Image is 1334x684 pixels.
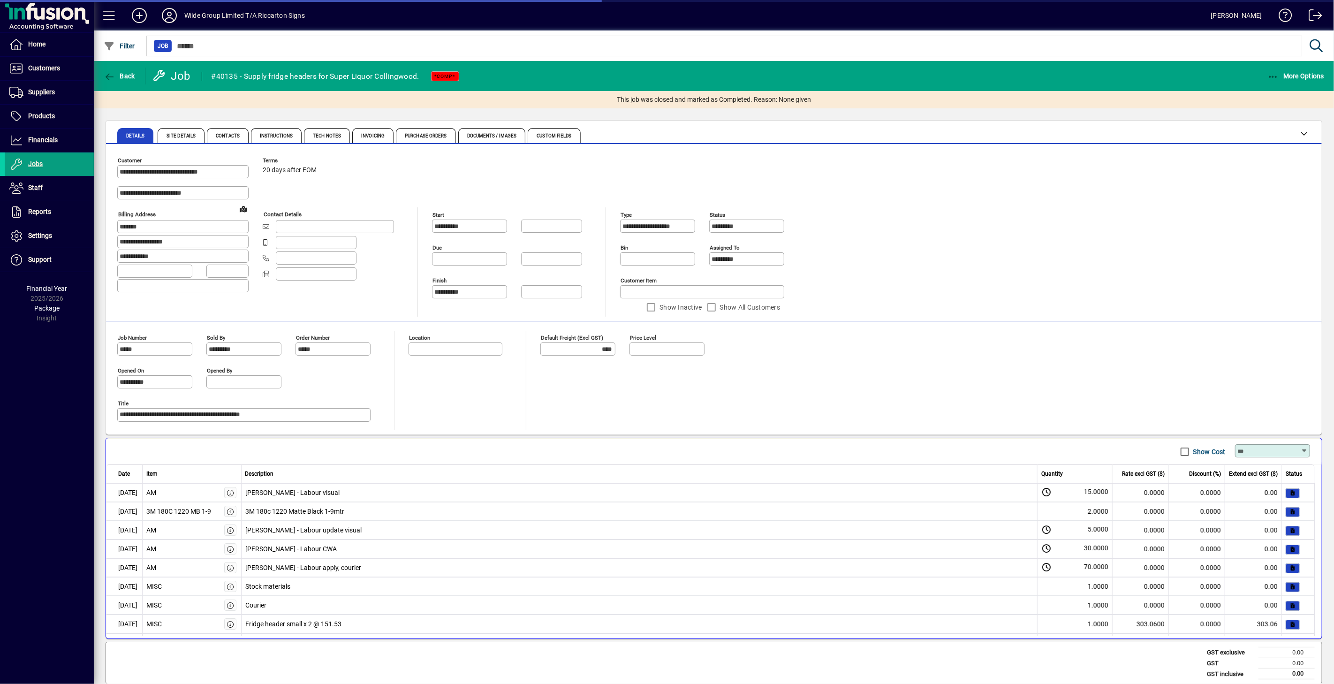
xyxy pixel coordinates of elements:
td: 0.0000 [1113,596,1169,615]
td: [PERSON_NAME] - Labour apply, courier [242,558,1038,577]
div: MISC [146,582,162,592]
mat-label: Opened by [207,367,232,374]
span: Reports [28,208,51,215]
span: Reason: None given [754,95,811,105]
a: Knowledge Base [1272,2,1292,32]
a: Products [5,105,94,128]
a: Logout [1302,2,1322,32]
label: Show Cost [1191,447,1226,456]
td: [DATE] [106,633,143,652]
span: More Options [1267,72,1325,80]
td: 0.0000 [1169,502,1225,521]
span: 15.0000 [1084,487,1108,498]
td: Courier [242,596,1038,615]
span: Contacts [216,134,240,138]
td: 0.0000 [1169,596,1225,615]
span: Site Details [167,134,196,138]
a: Staff [5,176,94,200]
mat-label: Start [432,212,444,218]
td: 0.00 [1225,540,1282,558]
td: 0.0000 [1169,615,1225,633]
div: AM [146,544,156,554]
td: 612.24 [1225,633,1282,652]
td: 0.0000 [1113,540,1169,558]
mat-label: Customer [118,157,142,164]
mat-label: Location [409,334,430,341]
mat-label: Assigned to [710,244,740,251]
td: Fridge header large x 3 @ 204.08 [242,633,1038,652]
button: Profile [154,7,184,24]
a: Reports [5,200,94,224]
span: 5.0000 [1088,524,1108,536]
td: [DATE] [106,521,143,540]
span: Products [28,112,55,120]
a: View on map [236,201,251,216]
td: 0.0000 [1113,483,1169,502]
td: [DATE] [106,558,143,577]
span: Documents / Images [467,134,517,138]
button: More Options [1265,68,1327,84]
span: Extend excl GST ($) [1229,470,1278,478]
span: Description [245,470,274,478]
span: Home [28,40,45,48]
mat-label: Finish [432,277,447,284]
mat-label: Sold by [207,334,225,341]
div: Job [152,68,192,84]
td: [PERSON_NAME] - Labour CWA [242,540,1038,558]
span: Tech Notes [313,134,341,138]
div: #40135 - Supply fridge headers for Super Liquor Collingwood. [212,69,419,84]
span: Financial Year [27,285,68,292]
td: GST [1202,658,1258,669]
td: GST inclusive [1202,669,1258,680]
span: Suppliers [28,88,55,96]
button: Add [124,7,154,24]
mat-label: Status [710,212,725,218]
span: 1.0000 [1088,619,1108,629]
a: Home [5,33,94,56]
td: [DATE] [106,483,143,502]
span: Item [146,470,158,478]
mat-label: Default Freight (excl GST) [541,334,603,341]
div: 3M 180C 1220 MB 1-9 [146,507,211,517]
td: 0.0000 [1169,577,1225,596]
td: [DATE] [106,540,143,558]
mat-label: Due [432,244,442,251]
td: [DATE] [106,502,143,521]
div: AM [146,563,156,573]
td: [DATE] [106,577,143,596]
td: 303.0600 [1113,615,1169,633]
mat-label: Bin [621,244,628,251]
button: Filter [101,38,137,54]
td: 0.00 [1258,669,1315,680]
mat-label: Title [118,400,129,407]
button: Back [101,68,137,84]
mat-label: Order number [296,334,330,341]
span: Filter [104,42,135,50]
td: 612.2400 [1113,633,1169,652]
a: Settings [5,224,94,248]
span: Settings [28,232,52,239]
span: Invoicing [361,134,385,138]
td: 3M 180c 1220 Matte Black 1-9mtr [242,502,1038,521]
mat-label: Price Level [630,334,656,341]
td: 0.00 [1225,502,1282,521]
td: [PERSON_NAME] - Labour visual [242,483,1038,502]
a: Customers [5,57,94,80]
td: 0.00 [1225,483,1282,502]
mat-label: Job number [118,334,147,341]
span: Package [34,304,60,312]
td: 0.0000 [1113,577,1169,596]
td: [PERSON_NAME] - Labour update visual [242,521,1038,540]
a: Financials [5,129,94,152]
td: 0.0000 [1113,558,1169,577]
span: Back [104,72,135,80]
td: 0.00 [1225,596,1282,615]
span: 20 days after EOM [263,167,317,174]
td: [DATE] [106,596,143,615]
span: Job [158,41,168,51]
mat-label: Opened On [118,367,144,374]
span: 2.0000 [1088,507,1108,517]
td: 303.06 [1225,615,1282,633]
span: Customers [28,64,60,72]
td: 0.00 [1225,521,1282,540]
